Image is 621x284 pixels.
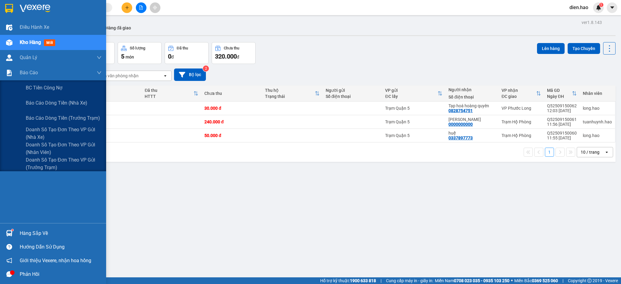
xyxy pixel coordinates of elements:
[262,85,323,102] th: Toggle SortBy
[326,88,379,93] div: Người gửi
[20,242,102,252] div: Hướng dẫn sử dụng
[385,133,442,138] div: Trạm Quận 5
[20,270,102,279] div: Phản hồi
[582,19,602,26] div: ver 1.8.143
[6,39,12,46] img: warehouse-icon
[385,88,438,93] div: VP gửi
[20,54,37,61] span: Quản Lý
[165,42,209,64] button: Đã thu0đ
[44,39,55,46] span: mới
[607,2,617,13] button: caret-down
[87,94,139,99] div: Ghi chú
[583,133,612,138] div: long.hao
[136,2,146,13] button: file-add
[435,277,509,284] span: Miền Nam
[547,122,577,127] div: 11:56 [DATE]
[544,85,580,102] th: Toggle SortBy
[177,46,188,50] div: Đã thu
[498,85,544,102] th: Toggle SortBy
[20,229,102,238] div: Hàng sắp về
[204,133,259,138] div: 50.000 đ
[448,95,495,99] div: Số điện thoại
[385,94,438,99] div: ĐC lấy
[118,42,162,64] button: Số lượng5món
[326,94,379,99] div: Số điện thoại
[565,4,593,11] span: dien.hao
[204,119,259,124] div: 240.000 đ
[26,126,102,141] span: Doanh số tạo đơn theo VP gửi (nhà xe)
[150,2,160,13] button: aim
[171,55,174,59] span: đ
[20,23,49,31] span: Điều hành xe
[20,69,38,76] span: Báo cáo
[448,135,473,140] div: 0337897773
[87,106,139,111] div: giỏ
[87,133,139,138] div: tg
[6,70,12,76] img: solution-icon
[122,2,132,13] button: plus
[583,119,612,124] div: tuanhuynh.hao
[350,278,376,283] strong: 1900 633 818
[20,257,91,264] span: Giới thiệu Vexere, nhận hoa hồng
[502,106,541,111] div: VP Phước Long
[382,85,445,102] th: Toggle SortBy
[87,119,139,124] div: bao
[502,88,536,93] div: VP nhận
[145,94,193,99] div: HTTT
[568,43,600,54] button: Tạo Chuyến
[265,94,315,99] div: Trạng thái
[125,5,129,10] span: plus
[121,53,124,60] span: 5
[547,94,572,99] div: Ngày ĐH
[448,122,473,127] div: 0000000000
[599,3,603,7] sup: 1
[204,91,259,96] div: Chưa thu
[265,88,315,93] div: Thu hộ
[139,5,143,10] span: file-add
[6,55,12,61] img: warehouse-icon
[26,141,102,156] span: Doanh số tạo đơn theo VP gửi (nhân viên)
[386,277,433,284] span: Cung cấp máy in - giấy in:
[320,277,376,284] span: Hỗ trợ kỹ thuật:
[26,156,102,171] span: Doanh số tạo đơn theo VP gửi (trưởng trạm)
[385,119,442,124] div: Trạm Quận 5
[168,53,171,60] span: 0
[203,65,209,72] sup: 2
[514,277,558,284] span: Miền Bắc
[6,24,12,31] img: warehouse-icon
[448,87,495,92] div: Người nhận
[142,85,201,102] th: Toggle SortBy
[130,46,145,50] div: Số lượng
[163,73,168,78] svg: open
[547,117,577,122] div: Q52509150061
[502,133,541,138] div: Trạm Hộ Phòng
[604,150,609,155] svg: open
[547,88,572,93] div: Mã GD
[532,278,558,283] strong: 0369 525 060
[547,135,577,140] div: 11:55 [DATE]
[97,55,102,60] span: down
[547,103,577,108] div: Q52509150062
[587,279,592,283] span: copyright
[237,55,239,59] span: đ
[6,244,12,250] span: question-circle
[224,46,239,50] div: Chưa thu
[502,119,541,124] div: Trạm Hộ Phòng
[502,94,536,99] div: ĐC giao
[448,103,495,108] div: Tạp hoá hoàng quyên
[153,5,157,10] span: aim
[385,106,442,111] div: Trạm Quận 5
[583,91,612,96] div: Nhân viên
[204,106,259,111] div: 30.000 đ
[600,3,602,7] span: 1
[20,39,41,45] span: Kho hàng
[26,84,62,92] span: BC tiền công nợ
[126,55,134,59] span: món
[537,43,565,54] button: Lên hàng
[145,88,193,93] div: Đã thu
[101,21,136,35] button: Hàng đã giao
[448,131,495,135] div: huệ
[596,5,601,10] img: icon-new-feature
[5,4,13,13] img: logo-vxr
